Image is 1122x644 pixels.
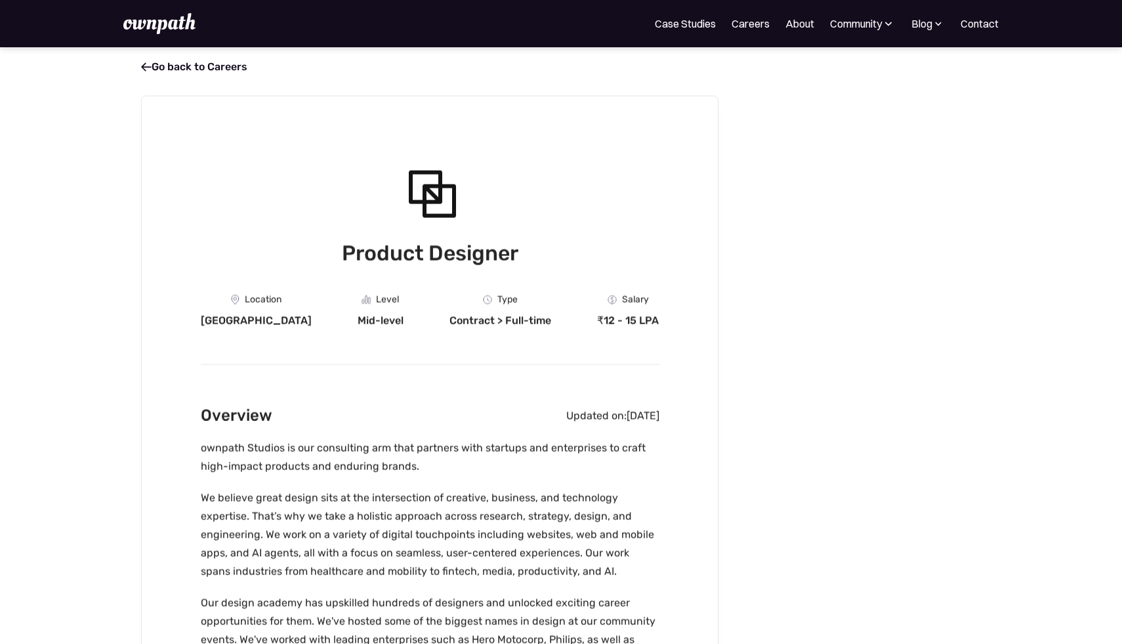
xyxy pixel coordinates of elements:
img: Graph Icon - Job Board X Webflow Template [362,295,371,305]
div: Location [245,295,281,305]
span:  [141,60,152,74]
img: Money Icon - Job Board X Webflow Template [608,295,617,305]
div: Community [830,16,882,32]
div: ₹12 - 15 LPA [597,314,659,328]
p: We believe great design sits at the intersection of creative, business, and technology expertise.... [201,489,659,581]
div: Mid-level [358,314,404,328]
div: Blog [911,16,932,32]
a: About [785,16,814,32]
a: Case Studies [655,16,716,32]
div: Type [497,295,518,305]
div: Community [830,16,895,32]
div: Updated on: [566,409,627,422]
img: Location Icon - Job Board X Webflow Template [231,295,239,305]
a: Careers [732,16,770,32]
div: Blog [911,16,945,32]
img: Clock Icon - Job Board X Webflow Template [483,295,492,305]
h2: Overview [201,403,272,429]
div: Salary [622,295,649,305]
p: ownpath Studios is our consulting arm that partners with startups and enterprises to craft high-i... [201,439,659,476]
h1: Product Designer [201,238,659,268]
a: Contact [961,16,999,32]
div: Level [376,295,399,305]
div: [DATE] [627,409,659,422]
a: Go back to Careers [141,60,247,73]
div: Contract > Full-time [449,314,551,328]
div: [GEOGRAPHIC_DATA] [201,314,312,328]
